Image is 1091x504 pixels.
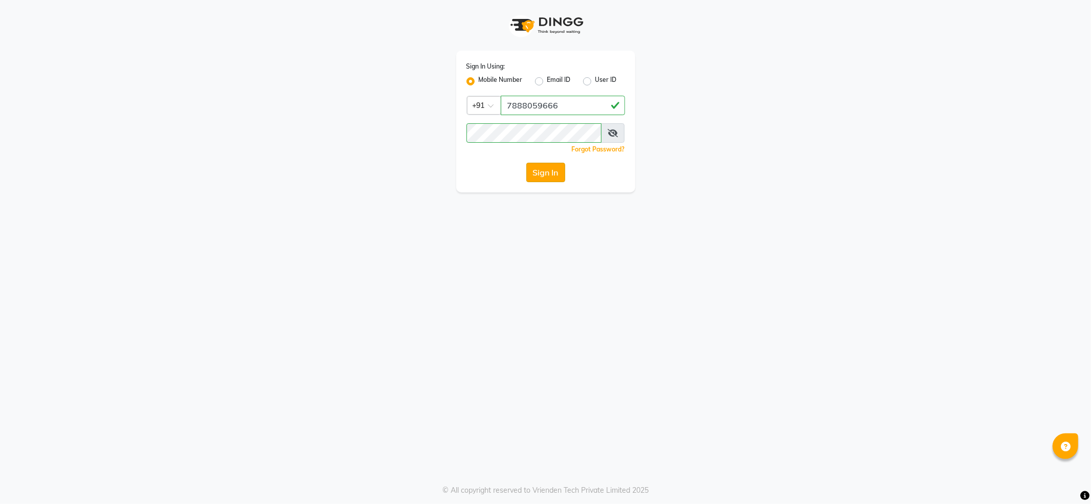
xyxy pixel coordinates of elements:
[466,62,505,71] label: Sign In Using:
[505,10,587,40] img: logo1.svg
[526,163,565,182] button: Sign In
[572,145,625,153] a: Forgot Password?
[547,75,571,87] label: Email ID
[501,96,625,115] input: Username
[479,75,523,87] label: Mobile Number
[595,75,617,87] label: User ID
[466,123,602,143] input: Username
